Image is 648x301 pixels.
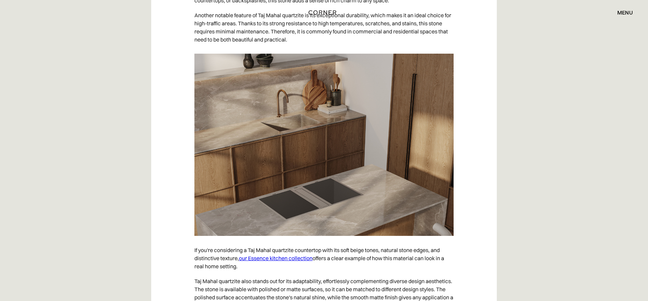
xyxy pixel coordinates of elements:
[239,255,313,262] a: our Essence kitchen collection
[194,243,454,274] p: If you're considering a Taj Mahal quartzite countertop with its soft beige tones, natural stone e...
[194,8,454,47] p: Another notable feature of Taj Mahal quartzite is its exceptional durability, which makes it an i...
[611,7,633,18] div: menu
[617,10,633,15] div: menu
[301,8,347,17] a: home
